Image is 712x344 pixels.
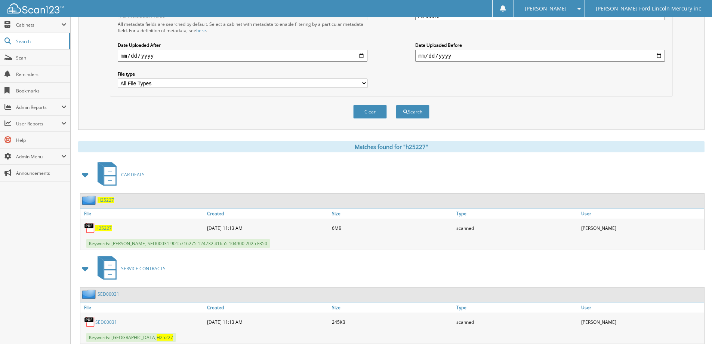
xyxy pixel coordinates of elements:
[454,220,579,235] div: scanned
[579,314,704,329] div: [PERSON_NAME]
[353,105,387,119] button: Clear
[205,220,330,235] div: [DATE] 11:13 AM
[86,333,176,342] span: Keywords: [GEOGRAPHIC_DATA]
[118,21,367,34] div: All metadata fields are searched by default. Select a cabinet with metadata to enable filtering b...
[454,302,579,313] a: Type
[205,208,330,219] a: Created
[16,88,67,94] span: Bookmarks
[396,105,429,119] button: Search
[121,171,145,178] span: CAR DEALS
[157,334,173,341] span: H25227
[84,222,95,234] img: PDF.png
[675,308,712,344] iframe: Chat Widget
[98,197,114,203] a: H25227
[205,314,330,329] div: [DATE] 11:13 AM
[330,220,455,235] div: 6MB
[579,220,704,235] div: [PERSON_NAME]
[16,137,67,143] span: Help
[16,71,67,77] span: Reminders
[80,208,205,219] a: File
[84,316,95,328] img: PDF.png
[196,27,206,34] a: here
[98,291,119,297] a: SED00031
[95,225,112,231] a: H25227
[82,289,98,299] img: folder2.png
[330,208,455,219] a: Size
[93,160,145,189] a: CAR DEALS
[118,71,367,77] label: File type
[118,42,367,48] label: Date Uploaded After
[16,170,67,176] span: Announcements
[415,50,665,62] input: end
[579,302,704,313] a: User
[95,319,117,325] a: SED00031
[121,265,166,272] span: SERVICE CONTRACTS
[454,314,579,329] div: scanned
[16,153,61,160] span: Admin Menu
[454,208,579,219] a: Type
[579,208,704,219] a: User
[82,195,98,205] img: folder2.png
[80,302,205,313] a: File
[16,22,61,28] span: Cabinets
[7,3,64,13] img: scan123-logo-white.svg
[118,50,367,62] input: start
[16,55,67,61] span: Scan
[596,6,701,11] span: [PERSON_NAME] Ford Lincoln Mercury inc
[330,302,455,313] a: Size
[415,42,665,48] label: Date Uploaded Before
[205,302,330,313] a: Created
[16,104,61,110] span: Admin Reports
[78,141,705,152] div: Matches found for "h25227"
[93,254,166,283] a: SERVICE CONTRACTS
[16,121,61,127] span: User Reports
[86,239,270,248] span: Keywords: [PERSON_NAME] SED00031 9015716275 124732 41655 104900 2025 F350
[525,6,567,11] span: [PERSON_NAME]
[330,314,455,329] div: 245KB
[16,38,65,45] span: Search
